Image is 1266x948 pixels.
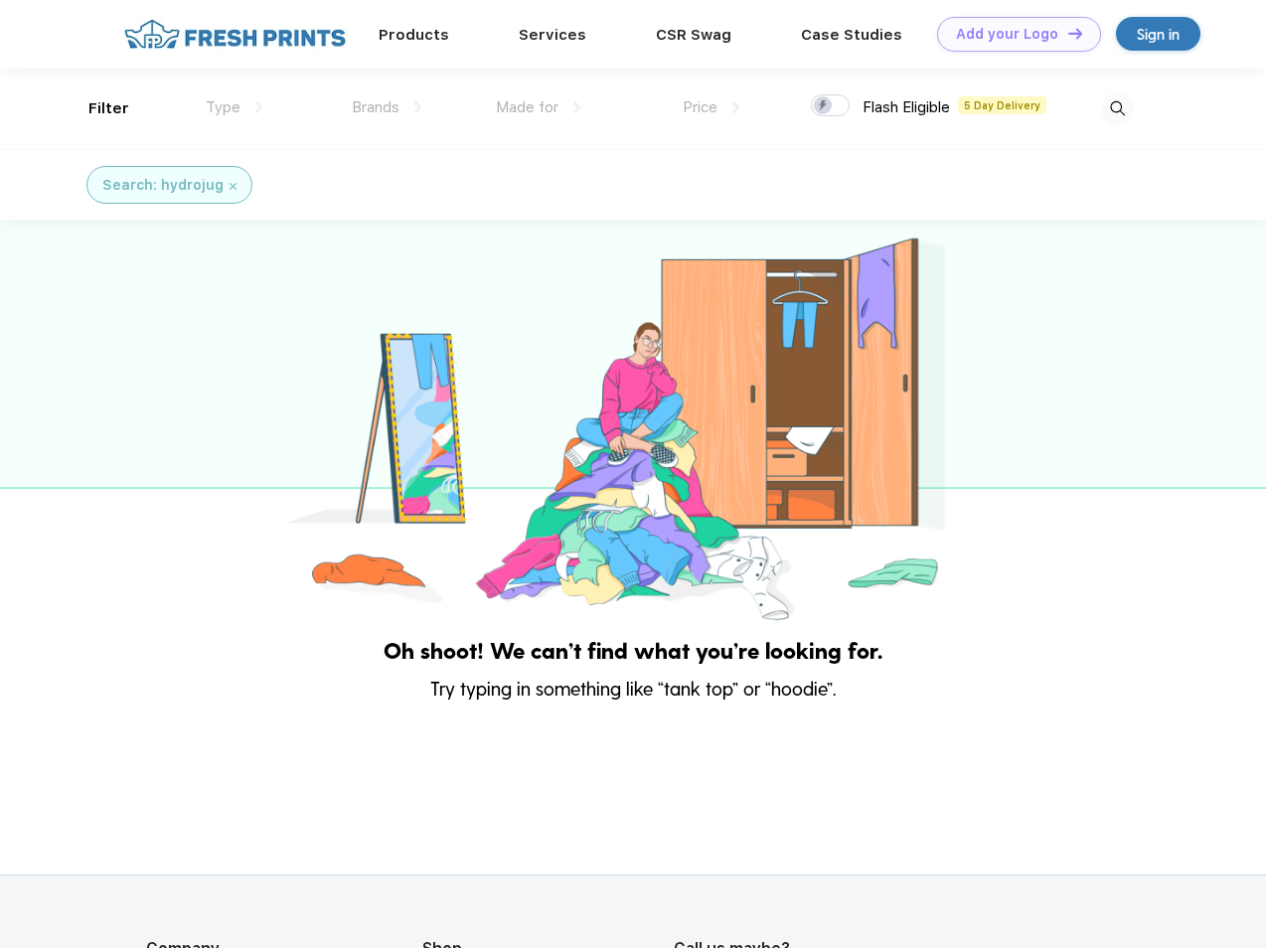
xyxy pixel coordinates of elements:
[496,98,558,116] span: Made for
[379,26,449,44] a: Products
[1068,28,1082,39] img: DT
[88,97,129,120] div: Filter
[414,101,421,113] img: dropdown.png
[352,98,399,116] span: Brands
[1101,92,1134,125] img: desktop_search.svg
[255,101,262,113] img: dropdown.png
[118,17,352,52] img: fo%20logo%202.webp
[1116,17,1200,51] a: Sign in
[102,175,224,196] div: Search: hydrojug
[732,101,739,113] img: dropdown.png
[206,98,240,116] span: Type
[573,101,580,113] img: dropdown.png
[956,26,1058,43] div: Add your Logo
[1137,23,1180,46] div: Sign in
[683,98,717,116] span: Price
[958,96,1046,114] span: 5 Day Delivery
[863,98,950,116] span: Flash Eligible
[230,183,237,190] img: filter_cancel.svg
